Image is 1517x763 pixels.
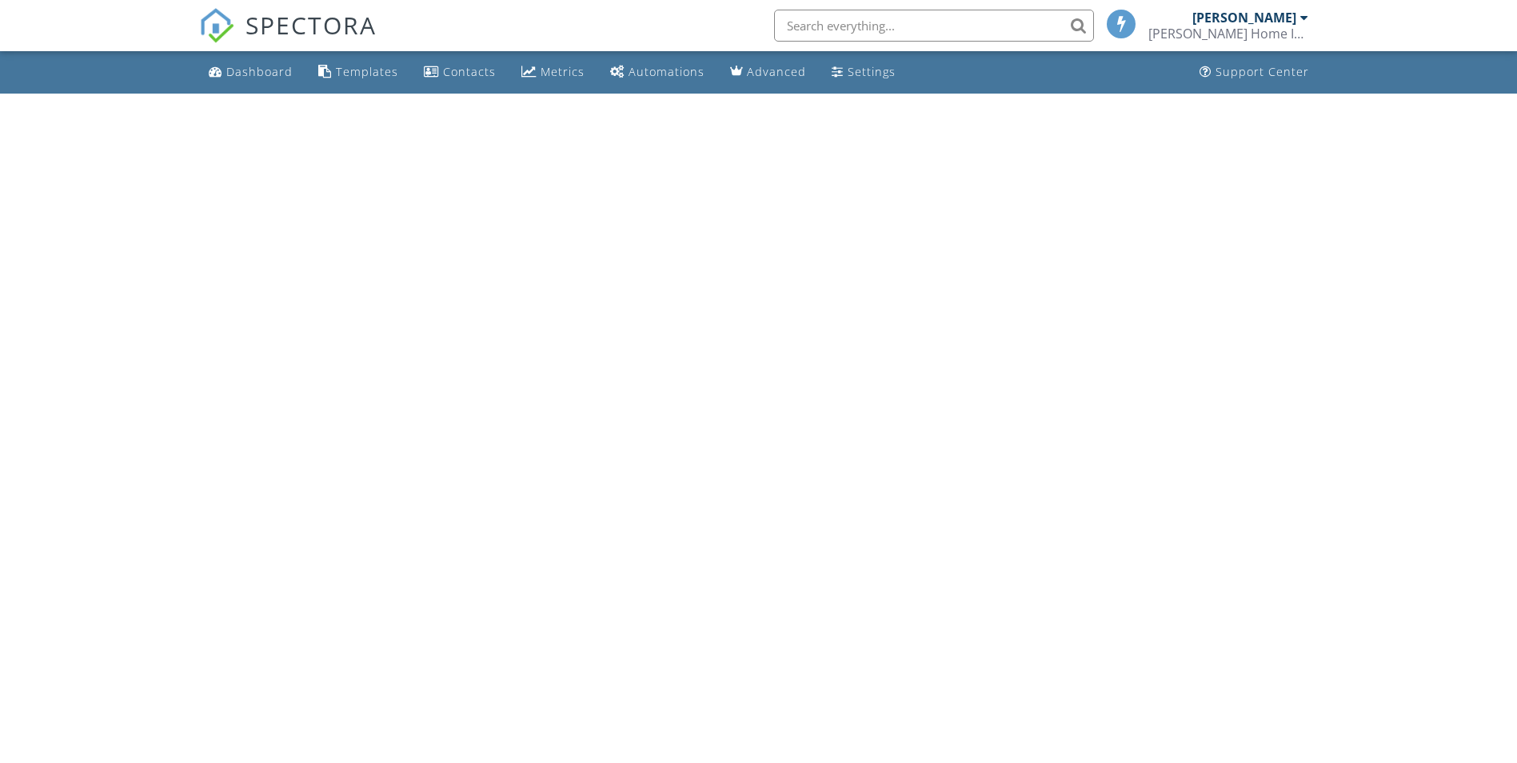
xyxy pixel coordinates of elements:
[724,58,812,87] a: Advanced
[312,58,405,87] a: Templates
[226,64,293,79] div: Dashboard
[1148,26,1308,42] div: Higgins Home Inspection
[747,64,806,79] div: Advanced
[1193,58,1315,87] a: Support Center
[202,58,299,87] a: Dashboard
[774,10,1094,42] input: Search everything...
[848,64,896,79] div: Settings
[199,8,234,43] img: The Best Home Inspection Software - Spectora
[515,58,591,87] a: Metrics
[825,58,902,87] a: Settings
[246,8,377,42] span: SPECTORA
[629,64,705,79] div: Automations
[1216,64,1309,79] div: Support Center
[604,58,711,87] a: Automations (Basic)
[443,64,496,79] div: Contacts
[417,58,502,87] a: Contacts
[199,22,377,55] a: SPECTORA
[541,64,585,79] div: Metrics
[1192,10,1296,26] div: [PERSON_NAME]
[336,64,398,79] div: Templates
